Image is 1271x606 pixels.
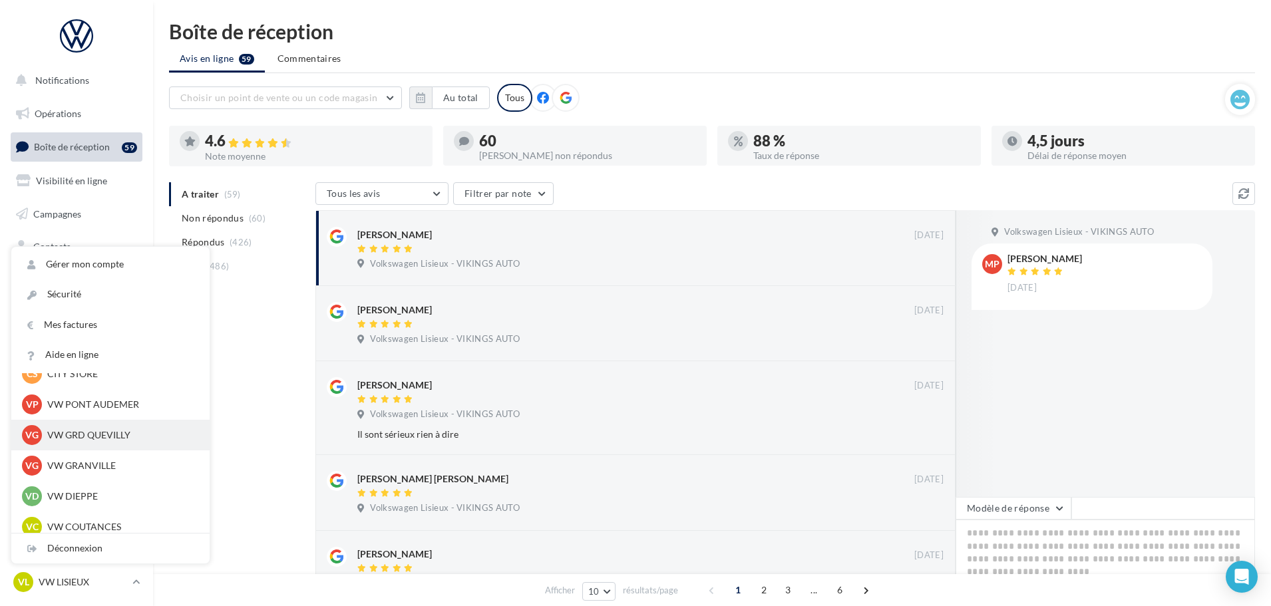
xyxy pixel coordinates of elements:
[26,398,39,411] span: VP
[11,310,210,340] a: Mes factures
[27,367,38,380] span: CS
[1004,226,1154,238] span: Volkswagen Lisieux - VIKINGS AUTO
[545,584,575,597] span: Afficher
[205,152,422,161] div: Note moyenne
[914,549,944,561] span: [DATE]
[479,134,696,148] div: 60
[11,340,210,370] a: Aide en ligne
[357,428,857,441] div: Il sont sérieux rien à dire
[409,86,490,109] button: Au total
[357,547,432,561] div: [PERSON_NAME]
[1027,134,1244,148] div: 4,5 jours
[33,208,81,219] span: Campagnes
[914,474,944,486] span: [DATE]
[47,428,194,442] p: VW GRD QUEVILLY
[35,75,89,86] span: Notifications
[230,237,252,247] span: (426)
[8,200,145,228] a: Campagnes
[479,151,696,160] div: [PERSON_NAME] non répondus
[914,380,944,392] span: [DATE]
[8,233,145,261] a: Contacts
[753,134,970,148] div: 88 %
[122,142,137,153] div: 59
[36,175,107,186] span: Visibilité en ligne
[370,408,520,420] span: Volkswagen Lisieux - VIKINGS AUTO
[753,151,970,160] div: Taux de réponse
[8,67,140,94] button: Notifications
[11,279,210,309] a: Sécurité
[370,333,520,345] span: Volkswagen Lisieux - VIKINGS AUTO
[249,213,266,224] span: (60)
[357,472,508,486] div: [PERSON_NAME] [PERSON_NAME]
[357,228,432,241] div: [PERSON_NAME]
[453,182,554,205] button: Filtrer par note
[327,188,381,199] span: Tous les avis
[1007,254,1082,263] div: [PERSON_NAME]
[829,579,850,601] span: 6
[47,367,194,380] p: CITY STORE
[47,490,194,503] p: VW DIEPPE
[315,182,449,205] button: Tous les avis
[8,132,145,161] a: Boîte de réception59
[588,586,600,597] span: 10
[47,520,194,533] p: VW COUTANCES
[8,266,145,294] a: Médiathèque
[1007,282,1037,294] span: [DATE]
[727,579,749,601] span: 1
[8,100,145,128] a: Opérations
[432,86,490,109] button: Au total
[39,575,127,589] p: VW LISIEUX
[35,108,81,119] span: Opérations
[277,52,341,65] span: Commentaires
[914,305,944,317] span: [DATE]
[357,303,432,317] div: [PERSON_NAME]
[207,261,230,271] span: (486)
[8,167,145,195] a: Visibilité en ligne
[11,569,142,595] a: VL VW LISIEUX
[33,241,71,252] span: Contacts
[25,459,39,472] span: VG
[914,229,944,241] span: [DATE]
[34,141,110,152] span: Boîte de réception
[182,235,225,249] span: Répondus
[1027,151,1244,160] div: Délai de réponse moyen
[47,398,194,411] p: VW PONT AUDEMER
[25,428,39,442] span: VG
[11,533,210,563] div: Déconnexion
[47,459,194,472] p: VW GRANVILLE
[753,579,775,601] span: 2
[26,520,39,533] span: VC
[8,332,145,371] a: PLV et print personnalisable
[11,249,210,279] a: Gérer mon compte
[497,84,532,112] div: Tous
[182,212,244,225] span: Non répondus
[169,21,1255,41] div: Boîte de réception
[582,582,616,601] button: 10
[370,258,520,270] span: Volkswagen Lisieux - VIKINGS AUTO
[357,379,432,392] div: [PERSON_NAME]
[956,497,1071,520] button: Modèle de réponse
[25,490,39,503] span: VD
[8,299,145,327] a: Calendrier
[803,579,824,601] span: ...
[1226,561,1258,593] div: Open Intercom Messenger
[370,502,520,514] span: Volkswagen Lisieux - VIKINGS AUTO
[205,134,422,149] div: 4.6
[18,575,29,589] span: VL
[623,584,678,597] span: résultats/page
[169,86,402,109] button: Choisir un point de vente ou un code magasin
[8,377,145,416] a: Campagnes DataOnDemand
[180,92,377,103] span: Choisir un point de vente ou un code magasin
[985,257,999,271] span: MP
[777,579,799,601] span: 3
